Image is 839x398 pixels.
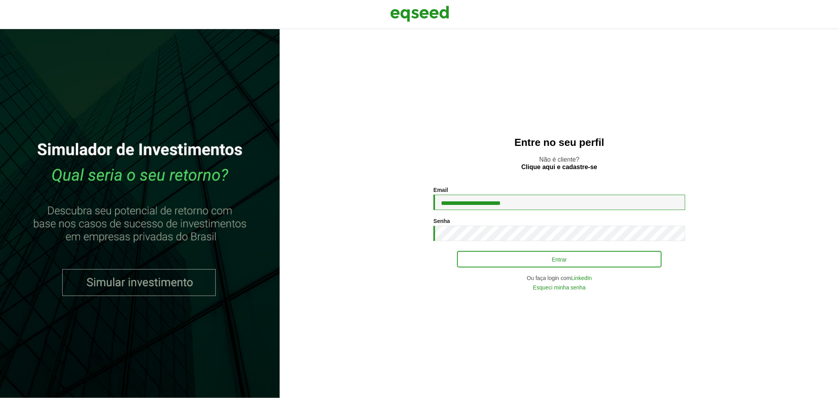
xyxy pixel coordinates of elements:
label: Email [433,187,448,193]
p: Não é cliente? [295,156,823,171]
a: Esqueci minha senha [533,285,586,290]
a: Clique aqui e cadastre-se [522,164,597,170]
a: LinkedIn [571,275,592,281]
img: EqSeed Logo [390,4,449,24]
div: Ou faça login com [433,275,685,281]
label: Senha [433,218,450,224]
h2: Entre no seu perfil [295,137,823,148]
button: Entrar [457,251,662,267]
